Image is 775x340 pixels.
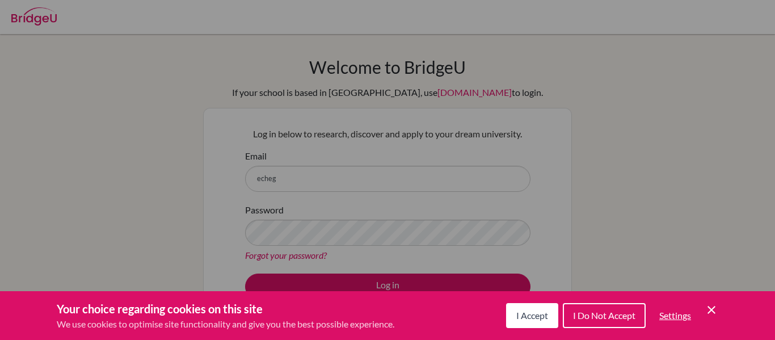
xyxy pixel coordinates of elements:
p: We use cookies to optimise site functionality and give you the best possible experience. [57,317,394,331]
button: I Accept [506,303,558,328]
span: Settings [659,310,691,321]
span: I Accept [516,310,548,321]
button: Save and close [705,303,718,317]
button: Settings [650,304,700,327]
h3: Your choice regarding cookies on this site [57,300,394,317]
span: I Do Not Accept [573,310,635,321]
button: I Do Not Accept [563,303,646,328]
